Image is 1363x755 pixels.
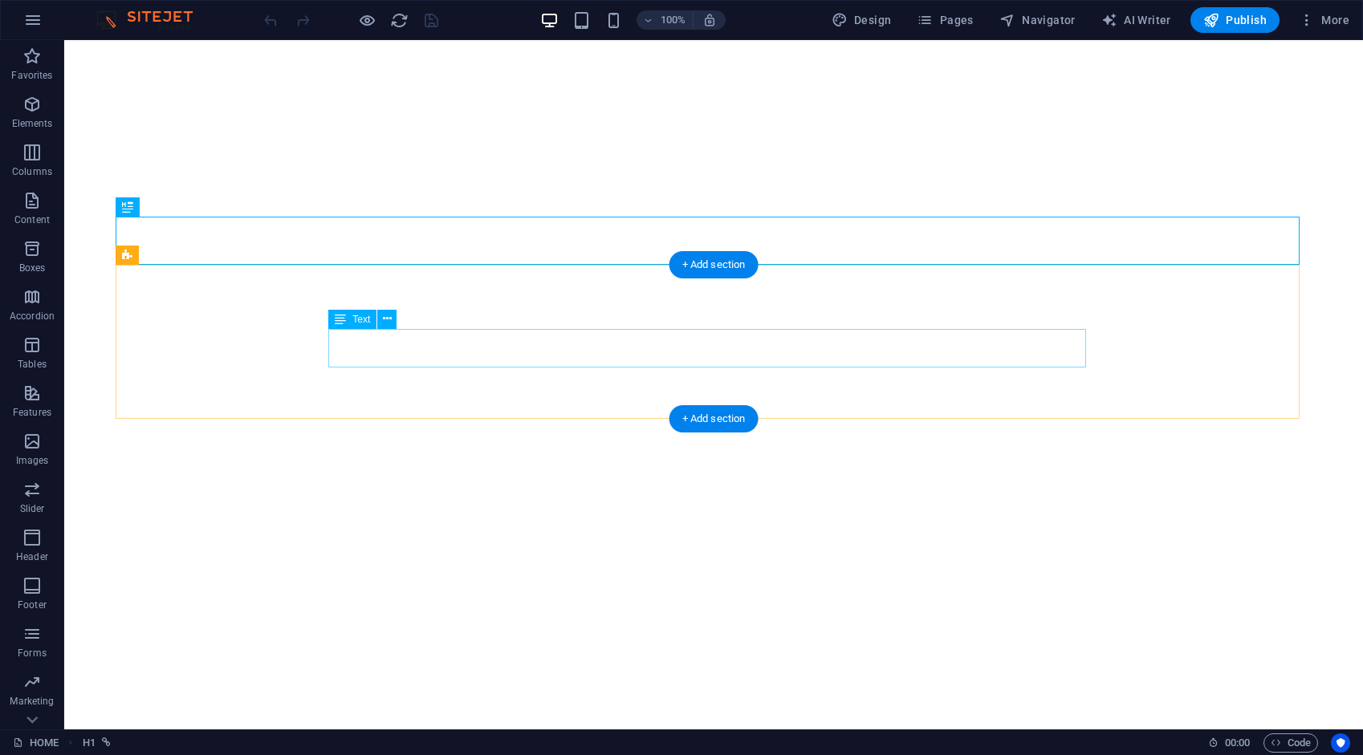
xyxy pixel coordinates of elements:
button: AI Writer [1095,7,1178,33]
button: reload [389,10,409,30]
p: Favorites [11,69,52,82]
div: + Add section [669,405,759,432]
div: Design (Ctrl+Alt+Y) [825,7,898,33]
button: 100% [637,10,694,30]
button: Code [1263,733,1318,753]
span: More [1299,12,1349,28]
i: This element is linked [102,738,111,747]
button: Usercentrics [1331,733,1350,753]
span: Code [1271,733,1311,753]
p: Features [13,406,51,419]
p: Accordion [10,310,55,323]
p: Tables [18,358,47,371]
span: Design [832,12,892,28]
i: Reload page [390,11,409,30]
p: Slider [20,502,45,515]
button: Navigator [993,7,1082,33]
span: 00 00 [1225,733,1250,753]
button: Design [825,7,898,33]
button: Pages [910,7,979,33]
h6: Session time [1208,733,1251,753]
button: Publish [1190,7,1280,33]
p: Elements [12,117,53,130]
nav: breadcrumb [83,733,111,753]
p: Footer [18,599,47,611]
img: Editor Logo [92,10,213,30]
p: Images [16,454,49,467]
span: Pages [917,12,973,28]
button: More [1292,7,1356,33]
p: Marketing [10,695,54,708]
span: Publish [1203,12,1267,28]
p: Columns [12,165,52,178]
span: : [1236,737,1239,749]
div: + Add section [669,251,759,278]
p: Header [16,550,48,563]
span: Click to select. Double-click to edit [83,733,96,753]
span: AI Writer [1101,12,1171,28]
i: On resize automatically adjust zoom level to fit chosen device. [702,13,717,27]
p: Forms [18,647,47,660]
span: Navigator [999,12,1076,28]
p: Content [14,213,50,226]
button: Click here to leave preview mode and continue editing [357,10,376,30]
p: Boxes [19,262,46,274]
h6: 100% [661,10,686,30]
a: Click to cancel selection. Double-click to open Pages [13,733,59,753]
span: Text [352,315,370,324]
